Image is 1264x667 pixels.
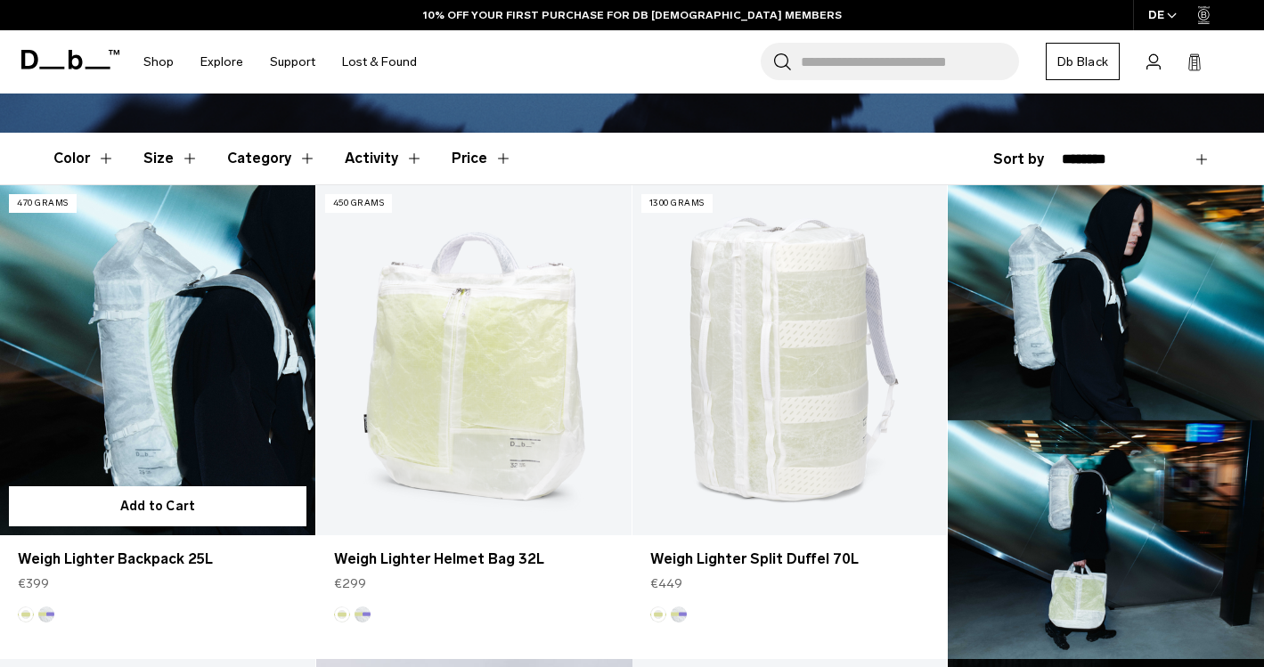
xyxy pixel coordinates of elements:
button: Diffusion [18,606,34,622]
button: Toggle Price [452,133,512,184]
span: €399 [18,574,49,593]
button: Toggle Filter [143,133,199,184]
button: Aurora [355,606,371,622]
a: Lost & Found [342,30,417,94]
a: 10% OFF YOUR FIRST PURCHASE FOR DB [DEMOGRAPHIC_DATA] MEMBERS [423,7,842,23]
p: 470 grams [9,194,77,213]
a: Weigh Lighter Backpack 25L [18,549,298,570]
a: Weigh Lighter Helmet Bag 32L [316,185,632,535]
a: Db Black [1046,43,1120,80]
button: Toggle Filter [53,133,115,184]
button: Aurora [671,606,687,622]
a: Explore [200,30,243,94]
p: 450 grams [325,194,393,213]
span: €299 [334,574,366,593]
button: Diffusion [334,606,350,622]
img: Content block image [948,185,1264,659]
a: Weigh Lighter Split Duffel 70L [632,185,948,535]
p: 1300 grams [641,194,713,213]
button: Aurora [38,606,54,622]
span: €449 [650,574,682,593]
button: Diffusion [650,606,666,622]
button: Toggle Filter [345,133,423,184]
a: Weigh Lighter Helmet Bag 32L [334,549,614,570]
nav: Main Navigation [130,30,430,94]
button: Add to Cart [9,486,306,526]
a: Support [270,30,315,94]
a: Shop [143,30,174,94]
button: Toggle Filter [227,133,316,184]
a: Weigh Lighter Split Duffel 70L [650,549,930,570]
